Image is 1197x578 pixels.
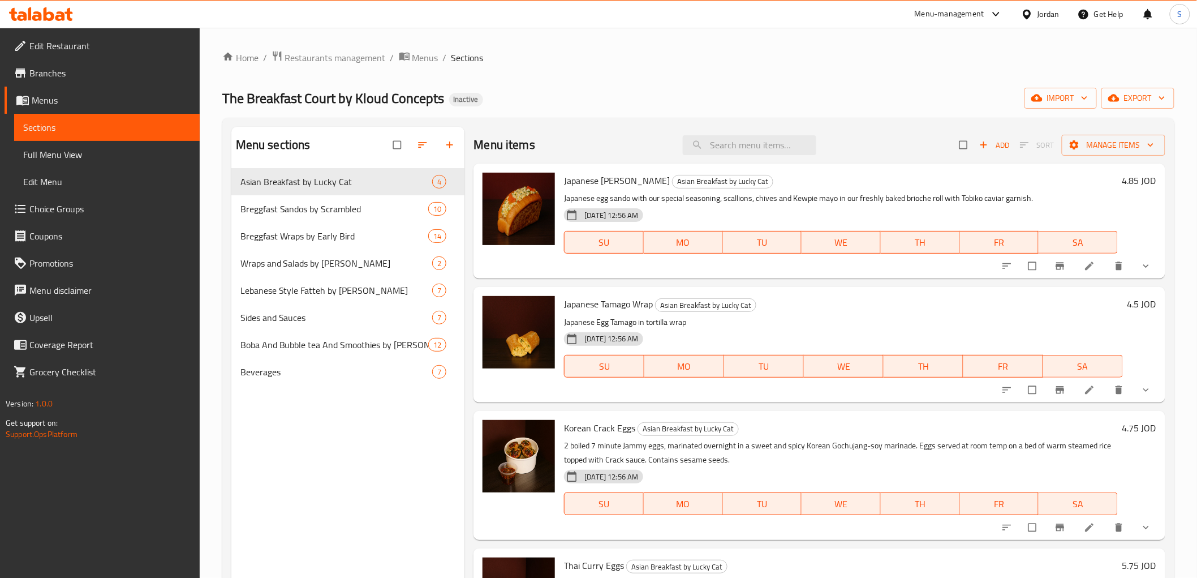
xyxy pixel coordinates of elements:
[1134,378,1161,403] button: show more
[231,164,465,390] nav: Menu sections
[433,177,446,187] span: 4
[432,311,446,324] div: items
[564,191,1117,205] p: Japanese egg sando with our special seasoning, scallions, chives and Kewpie mayo in our freshly b...
[806,496,876,512] span: WE
[1024,88,1097,109] button: import
[240,365,433,379] span: Beverages
[29,229,191,243] span: Coupons
[432,284,446,297] div: items
[580,472,643,482] span: [DATE] 12:56 AM
[449,95,483,104] span: Inactive
[240,202,429,216] div: Breggfast Sandos by Scrambled
[390,51,394,65] li: /
[231,168,465,195] div: Asian Breakfast by Lucky Cat4
[29,202,191,216] span: Choice Groups
[23,175,191,189] span: Edit Menu
[1043,234,1113,251] span: SA
[1140,522,1152,533] svg: Show Choices
[673,175,773,188] span: Asian Breakfast by Lucky Cat
[1127,296,1156,312] h6: 4.5 JOD
[1022,517,1045,538] span: Select to update
[569,234,639,251] span: SU
[1034,91,1088,105] span: import
[1134,515,1161,540] button: show more
[5,331,200,358] a: Coverage Report
[804,355,884,378] button: WE
[1048,378,1075,403] button: Branch-specific-item
[644,355,724,378] button: MO
[976,136,1013,154] span: Add item
[806,234,876,251] span: WE
[449,93,483,106] div: Inactive
[240,284,433,297] span: Lebanese Style Fatteh by [PERSON_NAME]
[1084,522,1097,533] a: Edit menu item
[994,378,1022,403] button: sort-choices
[648,496,718,512] span: MO
[432,175,446,189] div: items
[231,358,465,386] div: Beverages7
[29,365,191,379] span: Grocery Checklist
[1106,254,1134,279] button: delete
[35,396,53,411] span: 1.0.0
[5,358,200,386] a: Grocery Checklist
[976,136,1013,154] button: Add
[727,234,798,251] span: TU
[979,139,1010,152] span: Add
[1022,379,1045,401] span: Select to update
[231,277,465,304] div: Lebanese Style Fatteh by [PERSON_NAME]7
[638,422,738,435] span: Asian Breakfast by Lucky Cat
[915,7,984,21] div: Menu-management
[885,496,955,512] span: TH
[564,231,644,254] button: SU
[6,396,33,411] span: Version:
[29,338,191,352] span: Coverage Report
[236,136,311,153] h2: Menu sections
[1140,384,1152,396] svg: Show Choices
[1084,260,1097,272] a: Edit menu item
[5,195,200,222] a: Choice Groups
[433,258,446,269] span: 2
[960,493,1039,515] button: FR
[802,231,881,254] button: WE
[240,338,429,352] span: Boba And Bubble tea And Smoothies by [PERSON_NAME]
[723,231,802,254] button: TU
[263,51,267,65] li: /
[963,355,1043,378] button: FR
[29,66,191,80] span: Branches
[564,493,644,515] button: SU
[231,222,465,250] div: Breggfast Wraps by Early Bird14
[429,231,446,242] span: 14
[428,229,446,243] div: items
[399,50,438,65] a: Menus
[285,51,386,65] span: Restaurants management
[231,250,465,277] div: Wraps and Salads by [PERSON_NAME]2
[564,355,644,378] button: SU
[386,134,410,156] span: Select all sections
[723,493,802,515] button: TU
[727,496,798,512] span: TU
[638,422,739,436] div: Asian Breakfast by Lucky Cat
[648,234,718,251] span: MO
[1101,88,1174,109] button: export
[240,284,433,297] div: Lebanese Style Fatteh by Fatteh
[881,493,960,515] button: TH
[1071,138,1156,152] span: Manage items
[231,195,465,222] div: Breggfast Sandos by Scrambled10
[885,234,955,251] span: TH
[29,39,191,53] span: Edit Restaurant
[1122,173,1156,189] h6: 4.85 JOD
[1134,254,1161,279] button: show more
[1037,8,1060,20] div: Jordan
[994,515,1022,540] button: sort-choices
[23,121,191,134] span: Sections
[683,135,816,155] input: search
[802,493,881,515] button: WE
[724,355,804,378] button: TU
[240,175,433,189] span: Asian Breakfast by Lucky Cat
[240,311,433,324] span: Sides and Sauces
[1178,8,1182,20] span: S
[5,32,200,59] a: Edit Restaurant
[1140,260,1152,272] svg: Show Choices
